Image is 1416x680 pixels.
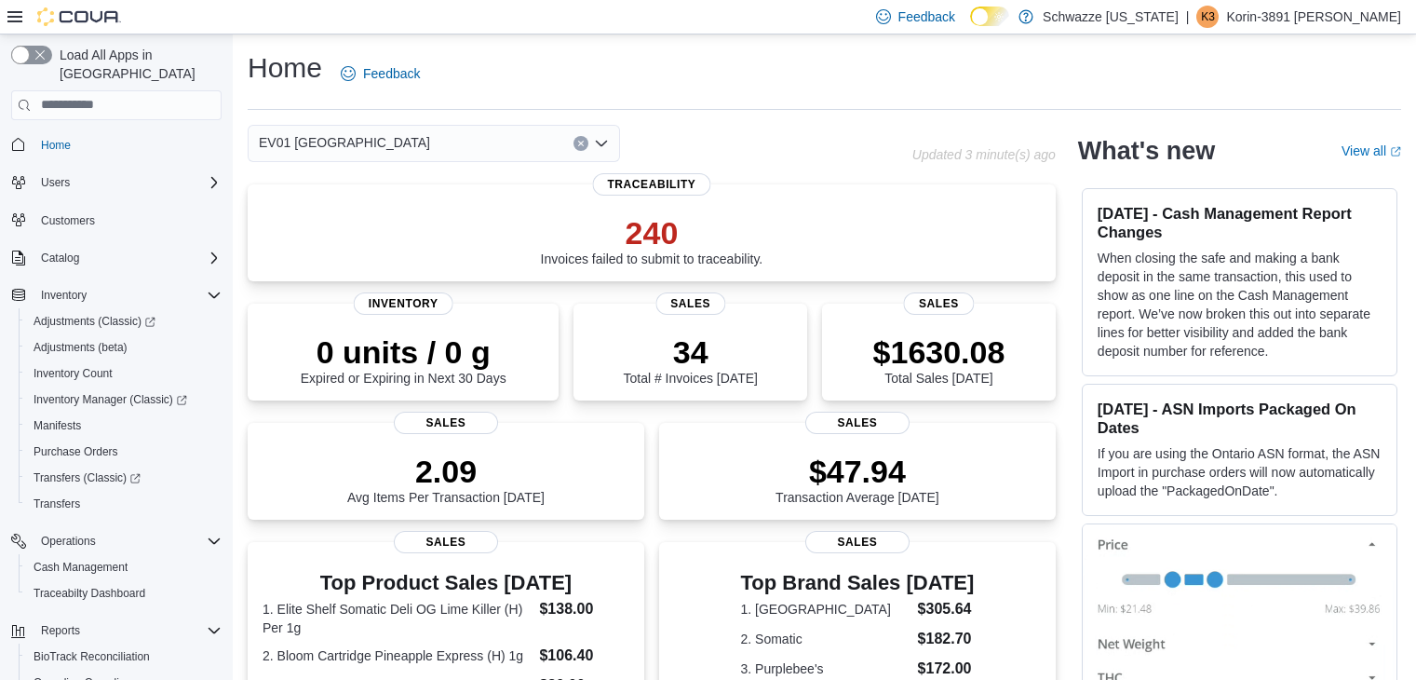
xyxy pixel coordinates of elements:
p: When closing the safe and making a bank deposit in the same transaction, this used to show as one... [1098,249,1382,360]
dt: 1. [GEOGRAPHIC_DATA] [741,600,910,619]
a: Inventory Manager (Classic) [19,387,229,413]
div: Transaction Average [DATE] [775,453,939,505]
button: Cash Management [19,554,229,580]
span: Catalog [41,251,79,265]
h2: What's new [1078,136,1215,166]
a: Feedback [333,55,427,92]
div: Korin-3891 Hobday [1196,6,1219,28]
span: Purchase Orders [26,441,222,463]
img: Cova [37,7,121,26]
div: Expired or Expiring in Next 30 Days [301,333,506,386]
span: Inventory [34,284,222,306]
button: Inventory Count [19,360,229,387]
a: Adjustments (beta) [26,336,135,359]
button: Inventory [4,282,229,308]
span: Purchase Orders [34,444,118,459]
span: BioTrack Reconciliation [34,649,150,664]
span: Adjustments (Classic) [26,310,222,333]
span: Manifests [34,418,81,433]
a: Purchase Orders [26,441,126,463]
button: Reports [34,619,88,642]
span: Transfers (Classic) [26,467,222,489]
input: Dark Mode [970,7,1009,26]
span: Traceabilty Dashboard [26,582,222,605]
button: Users [34,171,77,194]
span: Users [41,175,70,190]
span: Customers [41,213,95,228]
span: Reports [34,619,222,642]
span: Sales [394,412,498,434]
p: $1630.08 [873,333,1005,371]
h3: Top Brand Sales [DATE] [741,572,975,594]
button: BioTrack Reconciliation [19,644,229,670]
div: Total # Invoices [DATE] [623,333,757,386]
span: Transfers (Classic) [34,470,141,485]
h3: [DATE] - ASN Imports Packaged On Dates [1098,400,1382,437]
button: Purchase Orders [19,439,229,465]
dd: $182.70 [918,628,975,650]
span: Inventory Count [34,366,113,381]
div: Avg Items Per Transaction [DATE] [347,453,545,505]
dt: 2. Bloom Cartridge Pineapple Express (H) 1g [263,646,532,665]
span: Sales [904,292,974,315]
a: Transfers (Classic) [26,467,148,489]
a: Home [34,134,78,156]
p: 2.09 [347,453,545,490]
span: Adjustments (beta) [26,336,222,359]
button: Inventory [34,284,94,306]
span: Transfers [34,496,80,511]
a: Adjustments (Classic) [26,310,163,333]
span: Transfers [26,493,222,515]
a: Cash Management [26,556,135,578]
button: Operations [34,530,103,552]
div: Invoices failed to submit to traceability. [541,214,763,266]
a: Manifests [26,415,88,437]
a: Inventory Manager (Classic) [26,388,195,411]
span: Users [34,171,222,194]
span: Traceabilty Dashboard [34,586,145,601]
button: Manifests [19,413,229,439]
span: Inventory Count [26,362,222,385]
button: Traceabilty Dashboard [19,580,229,606]
p: 34 [623,333,757,371]
span: Dark Mode [970,26,971,27]
button: Reports [4,618,229,644]
dt: 1. Elite Shelf Somatic Deli OG Lime Killer (H) Per 1g [263,600,532,637]
dd: $138.00 [539,598,628,620]
a: Transfers (Classic) [19,465,229,491]
p: 0 units / 0 g [301,333,506,371]
span: Feedback [898,7,955,26]
span: Operations [34,530,222,552]
p: Korin-3891 [PERSON_NAME] [1226,6,1401,28]
p: If you are using the Ontario ASN format, the ASN Import in purchase orders will now automatically... [1098,444,1382,500]
button: Users [4,170,229,196]
button: Clear input [573,136,588,151]
span: Sales [805,412,910,434]
a: Inventory Count [26,362,120,385]
button: Home [4,131,229,158]
p: 240 [541,214,763,252]
span: Inventory Manager (Classic) [34,392,187,407]
span: Adjustments (Classic) [34,314,155,329]
button: Catalog [4,245,229,271]
span: Sales [805,531,910,553]
button: Operations [4,528,229,554]
button: Transfers [19,491,229,517]
p: Schwazze [US_STATE] [1043,6,1179,28]
span: BioTrack Reconciliation [26,646,222,668]
span: Adjustments (beta) [34,340,128,355]
span: Cash Management [34,560,128,575]
a: Adjustments (Classic) [19,308,229,334]
span: Home [34,133,222,156]
dt: 3. Purplebee's [741,660,910,678]
span: Inventory [354,292,453,315]
span: Manifests [26,415,222,437]
button: Adjustments (beta) [19,334,229,360]
a: View allExternal link [1342,143,1401,158]
h3: Top Product Sales [DATE] [263,572,629,594]
span: Operations [41,534,96,549]
span: Reports [41,623,80,638]
h3: [DATE] - Cash Management Report Changes [1098,204,1382,241]
button: Customers [4,207,229,234]
button: Catalog [34,247,87,269]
